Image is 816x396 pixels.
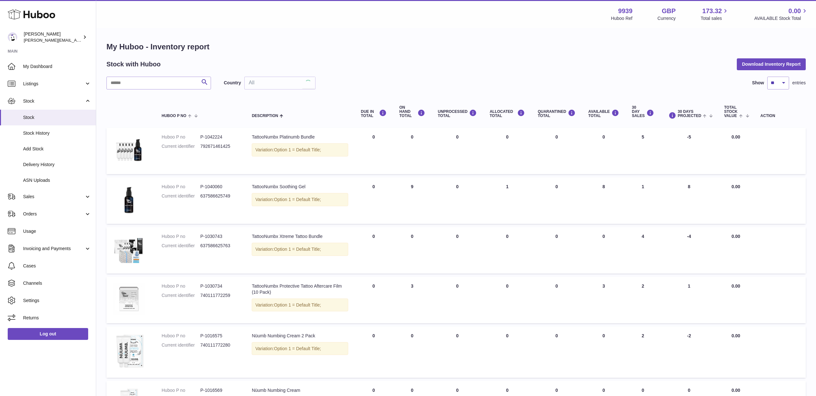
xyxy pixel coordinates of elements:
[113,283,145,315] img: product image
[393,128,432,174] td: 0
[252,342,348,355] div: Variation:
[252,184,348,190] div: TattooNumbx Soothing Gel
[162,134,200,140] dt: Huboo P no
[702,7,722,15] span: 173.32
[23,130,91,136] span: Stock History
[660,277,718,323] td: 1
[252,243,348,256] div: Variation:
[252,193,348,206] div: Variation:
[23,315,91,321] span: Returns
[483,326,531,378] td: 0
[701,15,729,21] span: Total sales
[555,388,558,393] span: 0
[660,177,718,224] td: 8
[274,197,321,202] span: Option 1 = Default Title;
[626,128,660,174] td: 5
[8,32,17,42] img: tommyhardy@hotmail.com
[626,326,660,378] td: 2
[632,105,654,118] div: 30 DAY SALES
[274,247,321,252] span: Option 1 = Default Title;
[432,128,484,174] td: 0
[252,134,348,140] div: TattooNumbx Platinumb Bundle
[361,109,387,118] div: DUE IN TOTAL
[23,246,84,252] span: Invoicing and Payments
[582,277,626,323] td: 3
[555,234,558,239] span: 0
[788,7,801,15] span: 0.00
[432,326,484,378] td: 0
[252,233,348,240] div: TattooNumbx Xtreme Tattoo Bundle
[626,277,660,323] td: 2
[252,114,278,118] span: Description
[483,177,531,224] td: 1
[355,227,393,274] td: 0
[355,128,393,174] td: 0
[8,328,88,340] a: Log out
[200,333,239,339] dd: P-1016575
[355,277,393,323] td: 0
[274,346,321,351] span: Option 1 = Default Title;
[200,292,239,299] dd: 740111772259
[731,283,740,289] span: 0.00
[582,177,626,224] td: 8
[200,283,239,289] dd: P-1030734
[162,342,200,348] dt: Current identifier
[162,114,186,118] span: Huboo P no
[618,7,633,15] strong: 9939
[162,333,200,339] dt: Huboo P no
[355,177,393,224] td: 0
[252,387,348,393] div: Nüumb Numbing Cream
[23,263,91,269] span: Cases
[200,134,239,140] dd: P-1042224
[432,277,484,323] td: 0
[393,326,432,378] td: 0
[660,227,718,274] td: -4
[162,143,200,149] dt: Current identifier
[200,387,239,393] dd: P-1016569
[792,80,806,86] span: entries
[113,134,145,166] img: product image
[754,15,808,21] span: AVAILABLE Stock Total
[23,298,91,304] span: Settings
[611,15,633,21] div: Huboo Ref
[626,227,660,274] td: 4
[393,277,432,323] td: 3
[701,7,729,21] a: 173.32 Total sales
[162,233,200,240] dt: Huboo P no
[23,177,91,183] span: ASN Uploads
[252,143,348,156] div: Variation:
[200,184,239,190] dd: P-1040060
[200,233,239,240] dd: P-1030743
[761,114,799,118] div: Action
[162,193,200,199] dt: Current identifier
[274,147,321,152] span: Option 1 = Default Title;
[662,7,676,15] strong: GBP
[660,128,718,174] td: -5
[724,105,737,118] span: Total stock value
[200,143,239,149] dd: 792671461425
[754,7,808,21] a: 0.00 AVAILABLE Stock Total
[393,227,432,274] td: 0
[252,283,348,295] div: TattooNumbx Protective Tattoo Aftercare Film (10 Pack)
[200,193,239,199] dd: 637586625749
[113,233,145,265] img: product image
[490,109,525,118] div: ALLOCATED Total
[23,280,91,286] span: Channels
[200,243,239,249] dd: 637586625763
[582,326,626,378] td: 0
[393,177,432,224] td: 9
[200,342,239,348] dd: 740111772280
[113,333,145,370] img: product image
[731,234,740,239] span: 0.00
[483,277,531,323] td: 0
[23,114,91,121] span: Stock
[737,58,806,70] button: Download Inventory Report
[555,283,558,289] span: 0
[162,292,200,299] dt: Current identifier
[23,146,91,152] span: Add Stock
[23,162,91,168] span: Delivery History
[731,388,740,393] span: 0.00
[483,227,531,274] td: 0
[252,333,348,339] div: Nüumb Numbing Cream 2 Pack
[106,42,806,52] h1: My Huboo - Inventory report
